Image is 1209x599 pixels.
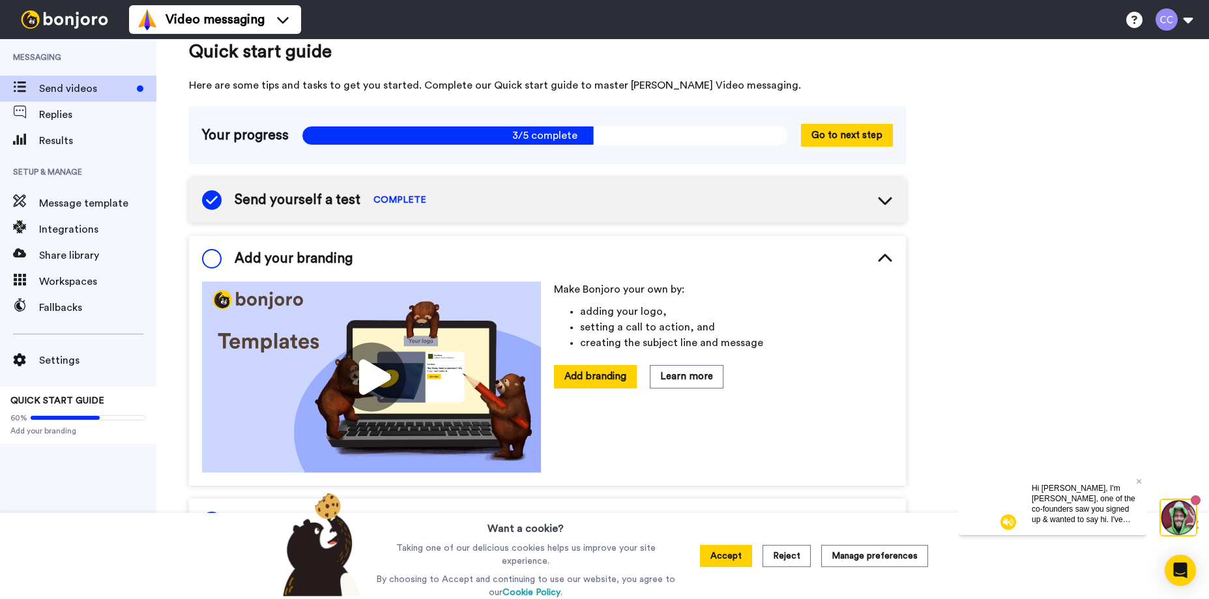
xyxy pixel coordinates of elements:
[235,249,353,269] span: Add your branding
[39,196,156,211] span: Message template
[235,512,699,531] span: Improve deliverability by sending [PERSON_NAME]’s from your own email
[821,545,928,567] button: Manage preferences
[39,222,156,237] span: Integrations
[488,513,564,536] h3: Want a cookie?
[373,573,678,599] p: By choosing to Accept and continuing to use our website, you agree to our .
[39,300,156,315] span: Fallbacks
[137,9,158,30] img: vm-color.svg
[166,10,265,29] span: Video messaging
[39,353,156,368] span: Settings
[202,282,541,473] img: cf57bf495e0a773dba654a4906436a82.jpg
[503,588,561,597] a: Cookie Policy
[580,335,893,351] li: creating the subject line and message
[39,274,156,289] span: Workspaces
[554,282,893,297] p: Make Bonjoro your own by:
[16,10,113,29] img: bj-logo-header-white.svg
[554,365,637,388] button: Add branding
[700,545,752,567] button: Accept
[373,194,426,207] span: COMPLETE
[302,126,788,145] span: 3/5 complete
[1165,555,1196,586] div: Open Intercom Messenger
[373,542,678,568] p: Taking one of our delicious cookies helps us improve your site experience.
[580,304,893,319] li: adding your logo,
[10,426,146,436] span: Add your branding
[1,3,36,38] img: 3183ab3e-59ed-45f6-af1c-10226f767056-1659068401.jpg
[10,413,27,423] span: 60%
[763,545,811,567] button: Reject
[39,248,156,263] span: Share library
[39,107,156,123] span: Replies
[39,81,132,96] span: Send videos
[10,396,104,405] span: QUICK START GUIDE
[189,38,906,65] span: Quick start guide
[580,319,893,335] li: setting a call to action, and
[189,78,906,93] span: Here are some tips and tasks to get you started. Complete our Quick start guide to master [PERSON...
[235,190,360,210] span: Send yourself a test
[271,492,368,596] img: bear-with-cookie.png
[650,365,723,388] button: Learn more
[801,124,893,147] button: Go to next step
[42,42,57,57] img: mute-white.svg
[202,126,289,145] span: Your progress
[39,133,156,149] span: Results
[73,11,177,114] span: Hi [PERSON_NAME], I'm [PERSON_NAME], one of the co-founders saw you signed up & wanted to say hi....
